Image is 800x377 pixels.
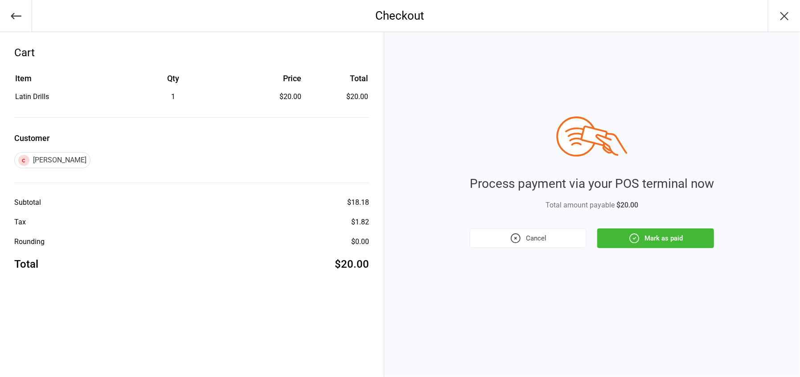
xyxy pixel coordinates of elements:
[305,91,369,102] td: $20.00
[14,132,369,144] label: Customer
[14,45,369,61] div: Cart
[233,72,301,84] div: Price
[470,174,714,193] div: Process payment via your POS terminal now
[352,236,369,247] div: $0.00
[352,217,369,228] div: $1.82
[115,91,231,102] div: 1
[335,256,369,272] div: $20.00
[616,201,638,209] span: $20.00
[470,228,587,248] button: Cancel
[597,228,714,248] button: Mark as paid
[233,91,301,102] div: $20.00
[15,72,114,91] th: Item
[115,72,231,91] th: Qty
[348,197,369,208] div: $18.18
[14,197,41,208] div: Subtotal
[15,92,49,101] span: Latin Drills
[305,72,369,91] th: Total
[14,256,38,272] div: Total
[14,236,45,247] div: Rounding
[14,217,26,228] div: Tax
[470,200,714,211] div: Total amount payable
[14,152,90,168] div: [PERSON_NAME]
